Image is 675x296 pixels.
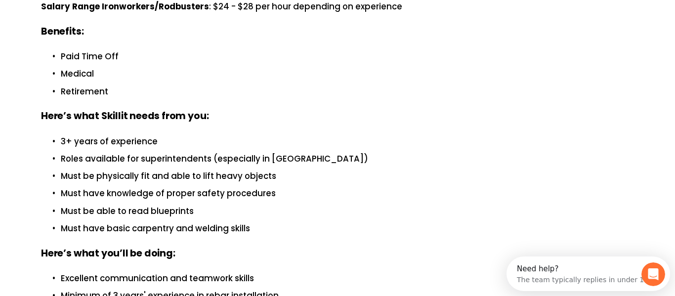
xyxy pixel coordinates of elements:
[10,16,142,27] div: The team typically replies in under 1h
[61,169,634,183] p: Must be physically fit and able to lift heavy objects
[61,85,634,98] p: Retirement
[61,135,634,148] p: 3+ years of experience
[61,152,634,166] p: Roles available for superintendents (especially in [GEOGRAPHIC_DATA])
[61,222,634,235] p: Must have basic carpentry and welding skills
[506,256,670,291] iframe: Intercom live chat discovery launcher
[61,67,634,81] p: Medical
[41,25,84,38] strong: Benefits:
[641,262,665,286] iframe: Intercom live chat
[61,205,634,218] p: Must be able to read blueprints
[41,109,209,123] strong: Here’s what Skillit needs from you:
[10,8,142,16] div: Need help?
[61,50,634,63] p: Paid Time Off
[41,247,175,260] strong: Here’s what you’ll be doing:
[4,4,171,31] div: Open Intercom Messenger
[41,0,209,12] strong: Salary Range Ironworkers/Rodbusters
[61,187,634,200] p: Must have knowledge of proper safety procedures
[61,272,634,285] p: Excellent communication and teamwork skills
